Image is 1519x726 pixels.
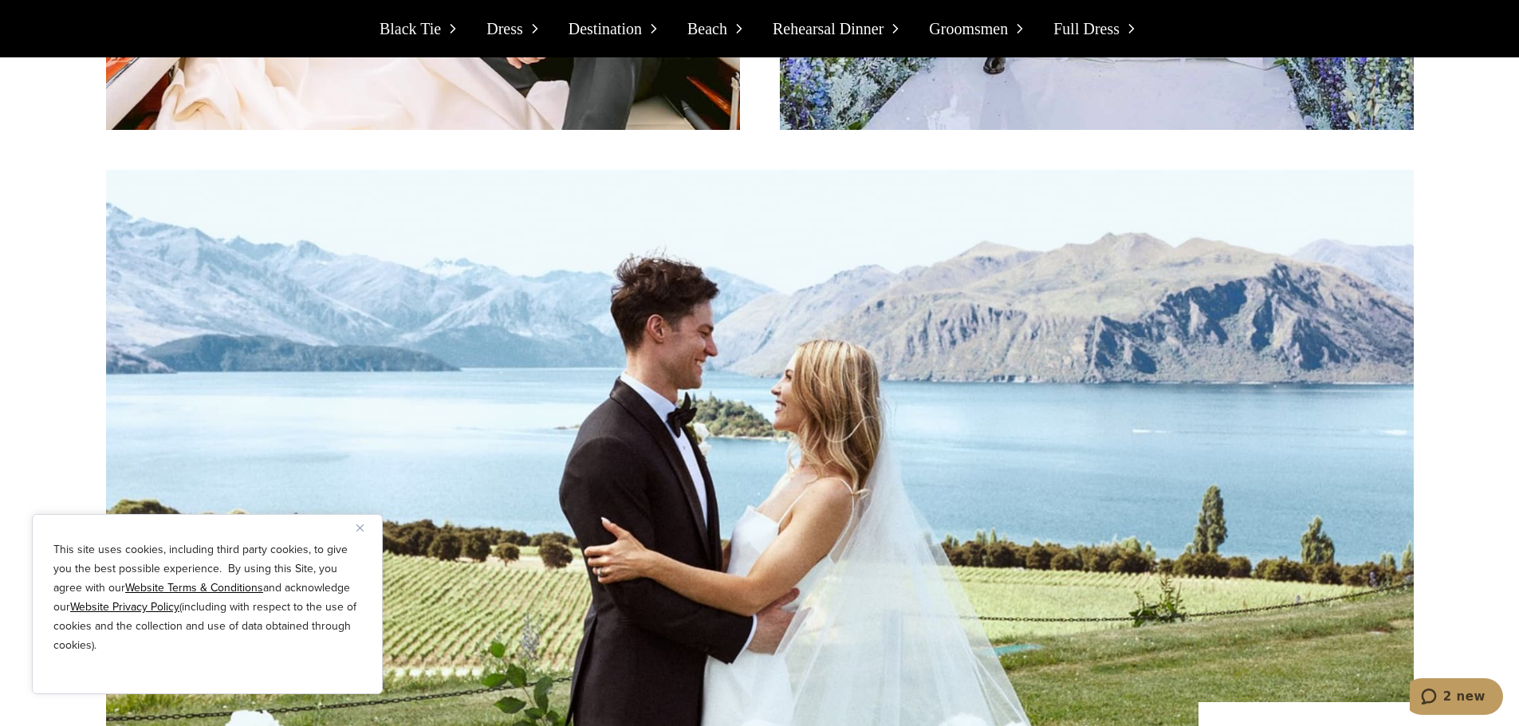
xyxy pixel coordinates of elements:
[356,524,364,532] img: Close
[569,16,642,41] span: Destination
[486,16,523,41] span: Dress
[1410,678,1503,718] iframe: Opens a widget where you can chat to one of our agents
[356,518,376,537] button: Close
[929,16,1008,41] span: Groomsmen
[380,16,441,41] span: Black Tie
[125,579,263,596] a: Website Terms & Conditions
[773,16,883,41] span: Rehearsal Dinner
[53,540,361,655] p: This site uses cookies, including third party cookies, to give you the best possible experience. ...
[70,598,179,615] a: Website Privacy Policy
[687,16,727,41] span: Beach
[1053,16,1120,41] span: Full Dress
